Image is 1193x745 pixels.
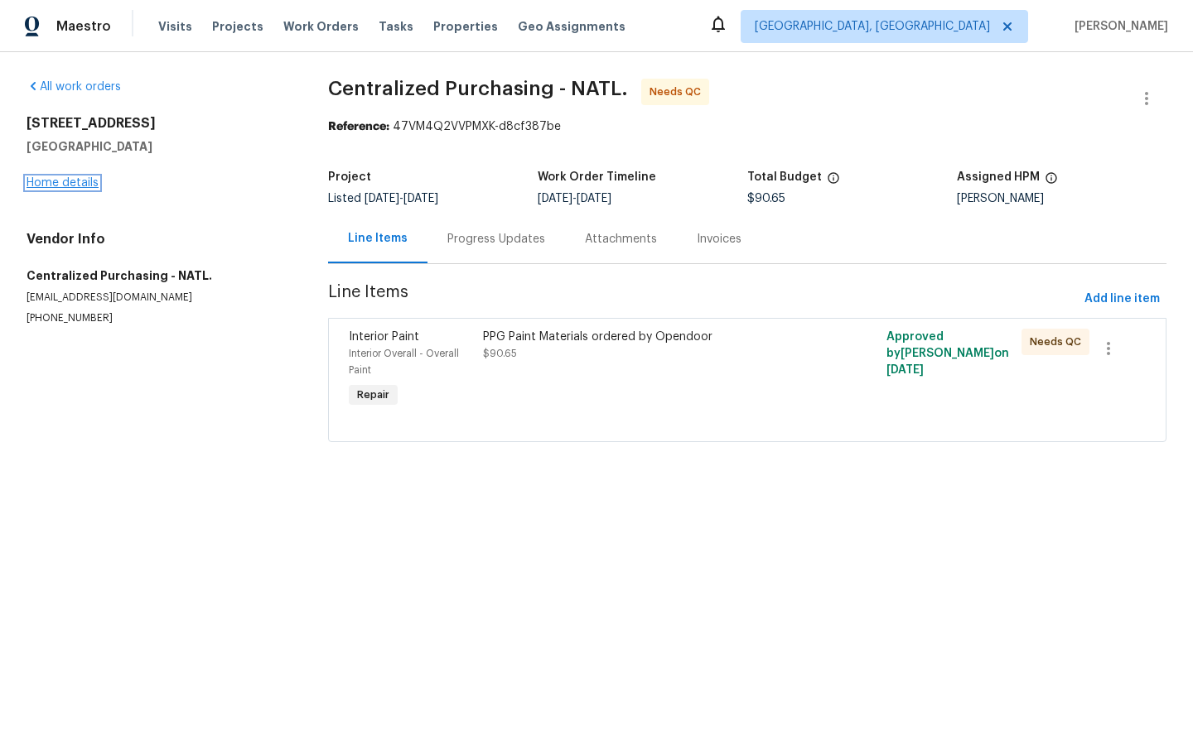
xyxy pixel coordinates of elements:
[27,115,288,132] h2: [STREET_ADDRESS]
[755,18,990,35] span: [GEOGRAPHIC_DATA], [GEOGRAPHIC_DATA]
[365,193,438,204] span: -
[577,193,611,204] span: [DATE]
[957,171,1040,183] h5: Assigned HPM
[747,193,785,204] span: $90.65
[328,193,438,204] span: Listed
[827,171,840,193] span: The total cost of line items that have been proposed by Opendoor. This sum includes line items th...
[1068,18,1168,35] span: [PERSON_NAME]
[328,284,1078,315] span: Line Items
[27,177,99,189] a: Home details
[886,331,1009,376] span: Approved by [PERSON_NAME] on
[886,364,924,376] span: [DATE]
[538,193,572,204] span: [DATE]
[350,387,396,403] span: Repair
[518,18,625,35] span: Geo Assignments
[27,291,288,305] p: [EMAIL_ADDRESS][DOMAIN_NAME]
[433,18,498,35] span: Properties
[483,329,809,345] div: PPG Paint Materials ordered by Opendoor
[349,348,459,375] span: Interior Overall - Overall Paint
[747,171,822,183] h5: Total Budget
[379,21,413,32] span: Tasks
[1030,334,1088,350] span: Needs QC
[212,18,263,35] span: Projects
[447,231,545,248] div: Progress Updates
[365,193,399,204] span: [DATE]
[328,79,628,99] span: Centralized Purchasing - NATL.
[538,171,656,183] h5: Work Order Timeline
[283,18,359,35] span: Work Orders
[27,81,121,93] a: All work orders
[27,311,288,325] p: [PHONE_NUMBER]
[56,18,111,35] span: Maestro
[158,18,192,35] span: Visits
[697,231,741,248] div: Invoices
[650,84,708,100] span: Needs QC
[483,348,517,358] span: $90.65
[27,267,288,284] h5: Centralized Purchasing - NATL.
[1045,171,1058,193] span: The hpm assigned to this work order.
[328,121,389,132] b: Reference:
[27,231,288,248] h4: Vendor Info
[27,138,288,155] h5: [GEOGRAPHIC_DATA]
[1078,284,1166,315] button: Add line item
[349,331,419,343] span: Interior Paint
[957,193,1166,204] div: [PERSON_NAME]
[585,231,657,248] div: Attachments
[403,193,438,204] span: [DATE]
[328,171,371,183] h5: Project
[1084,289,1160,310] span: Add line item
[538,193,611,204] span: -
[348,230,408,247] div: Line Items
[328,118,1166,135] div: 47VM4Q2VVPMXK-d8cf387be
